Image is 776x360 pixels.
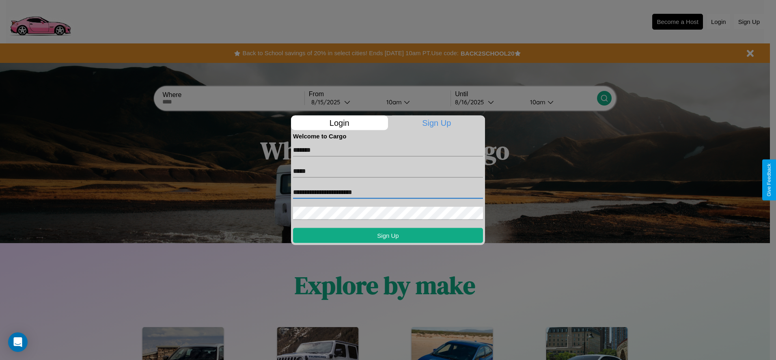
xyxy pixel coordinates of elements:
[293,228,483,243] button: Sign Up
[8,332,28,352] div: Open Intercom Messenger
[766,164,772,196] div: Give Feedback
[291,115,388,130] p: Login
[388,115,485,130] p: Sign Up
[293,132,483,139] h4: Welcome to Cargo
